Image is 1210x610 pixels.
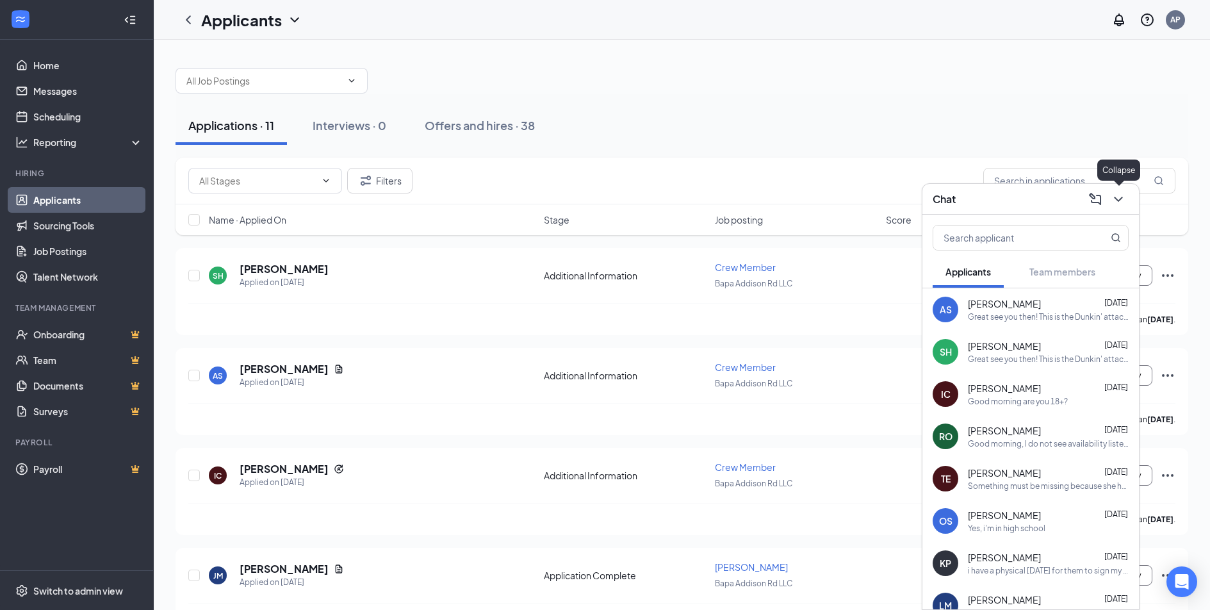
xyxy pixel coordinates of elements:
span: [DATE] [1104,552,1128,561]
span: Stage [544,213,569,226]
h1: Applicants [201,9,282,31]
svg: WorkstreamLogo [14,13,27,26]
div: Good morning are you 18+? [968,396,1068,407]
span: [PERSON_NAME] [968,466,1041,479]
svg: Ellipses [1160,468,1175,483]
div: Applied on [DATE] [240,576,344,589]
svg: Ellipses [1160,268,1175,283]
span: [DATE] [1104,340,1128,350]
div: Additional Information [544,269,707,282]
svg: ChevronDown [287,12,302,28]
svg: Document [334,364,344,374]
div: Additional Information [544,469,707,482]
span: Applicants [945,266,991,277]
a: Job Postings [33,238,143,264]
a: Scheduling [33,104,143,129]
svg: Collapse [124,13,136,26]
div: Applied on [DATE] [240,376,344,389]
svg: MagnifyingGlass [1154,176,1164,186]
div: Team Management [15,302,140,313]
span: [PERSON_NAME] [968,297,1041,310]
div: Application Complete [544,569,707,582]
input: All Job Postings [186,74,341,88]
div: Collapse [1097,160,1140,181]
span: Bapa Addison Rd LLC [715,279,792,288]
div: KP [940,557,951,570]
a: OnboardingCrown [33,322,143,347]
a: SurveysCrown [33,399,143,424]
svg: Ellipses [1160,368,1175,383]
svg: ChevronDown [347,76,357,86]
b: [DATE] [1147,415,1173,424]
span: [PERSON_NAME] [968,593,1041,606]
div: IC [214,470,222,481]
div: Reporting [33,136,143,149]
svg: Reapply [334,464,344,474]
svg: Filter [358,173,373,188]
span: Crew Member [715,361,776,373]
span: [PERSON_NAME] [968,509,1041,522]
div: Something must be missing because she has not got you into paychex yet, can you double check your... [968,481,1129,491]
div: OS [939,515,952,527]
span: [DATE] [1104,383,1128,392]
svg: MagnifyingGlass [1111,233,1121,243]
input: All Stages [199,174,316,188]
input: Search in applications [983,168,1175,194]
div: Offers and hires · 38 [425,117,535,133]
span: [DATE] [1104,509,1128,519]
div: Applied on [DATE] [240,476,344,489]
a: Talent Network [33,264,143,290]
span: Job posting [715,213,763,226]
h5: [PERSON_NAME] [240,462,329,476]
div: JM [213,570,223,581]
span: Team members [1029,266,1095,277]
div: AP [1170,14,1181,25]
div: SH [940,345,952,358]
span: Bapa Addison Rd LLC [715,579,792,588]
svg: Analysis [15,136,28,149]
div: Great see you then! This is the Dunkin' attached to the speedway on addison road. [968,311,1129,322]
svg: ChevronDown [1111,192,1126,207]
div: RO [939,430,952,443]
span: [PERSON_NAME] [968,382,1041,395]
a: DocumentsCrown [33,373,143,399]
span: Bapa Addison Rd LLC [715,479,792,488]
div: IC [941,388,951,400]
svg: ChevronDown [321,176,331,186]
h5: [PERSON_NAME] [240,362,329,376]
svg: Document [334,564,344,574]
a: TeamCrown [33,347,143,373]
a: Sourcing Tools [33,213,143,238]
svg: Notifications [1111,12,1127,28]
svg: ChevronLeft [181,12,196,28]
span: Crew Member [715,461,776,473]
div: AS [213,370,223,381]
h5: [PERSON_NAME] [240,262,329,276]
div: Great see you then! This is the Dunkin' attached to the speedway on addison road. [968,354,1129,365]
div: Open Intercom Messenger [1166,566,1197,597]
svg: Settings [15,584,28,597]
span: [PERSON_NAME] [968,551,1041,564]
span: [PERSON_NAME] [968,340,1041,352]
div: TE [941,472,951,485]
span: [DATE] [1104,594,1128,604]
div: Interviews · 0 [313,117,386,133]
span: [PERSON_NAME] [968,424,1041,437]
span: [DATE] [1104,298,1128,308]
button: Filter Filters [347,168,413,194]
span: [DATE] [1104,425,1128,434]
span: [DATE] [1104,467,1128,477]
div: Applied on [DATE] [240,276,329,289]
button: ComposeMessage [1085,189,1106,210]
b: [DATE] [1147,315,1173,324]
b: [DATE] [1147,515,1173,524]
svg: ComposeMessage [1088,192,1103,207]
h5: [PERSON_NAME] [240,562,329,576]
div: Switch to admin view [33,584,123,597]
a: Home [33,53,143,78]
svg: QuestionInfo [1140,12,1155,28]
div: Payroll [15,437,140,448]
h3: Chat [933,192,956,206]
div: Yes, i'm in high school [968,523,1045,534]
a: Messages [33,78,143,104]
